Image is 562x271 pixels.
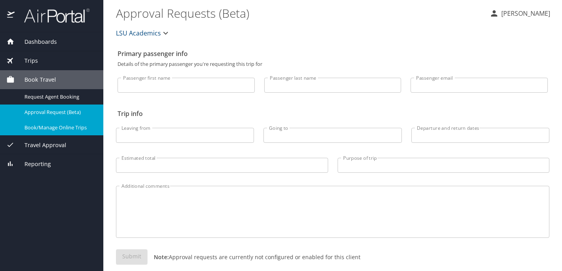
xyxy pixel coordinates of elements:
strong: Note: [154,253,169,261]
h2: Primary passenger info [118,47,548,60]
span: Approval Request (Beta) [24,108,94,116]
span: Trips [15,56,38,65]
button: [PERSON_NAME] [486,6,553,21]
span: Travel Approval [15,141,66,150]
span: Reporting [15,160,51,168]
span: Book Travel [15,75,56,84]
span: Book/Manage Online Trips [24,124,94,131]
h2: Trip info [118,107,548,120]
span: Dashboards [15,37,57,46]
button: LSU Academics [113,25,174,41]
span: Request Agent Booking [24,93,94,101]
p: Details of the primary passenger you're requesting this trip for [118,62,548,67]
img: airportal-logo.png [15,8,90,23]
span: LSU Academics [116,28,161,39]
p: [PERSON_NAME] [499,9,550,18]
p: Approval requests are currently not configured or enabled for this client [148,253,360,261]
h1: Approval Requests (Beta) [116,1,483,25]
img: icon-airportal.png [7,8,15,23]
